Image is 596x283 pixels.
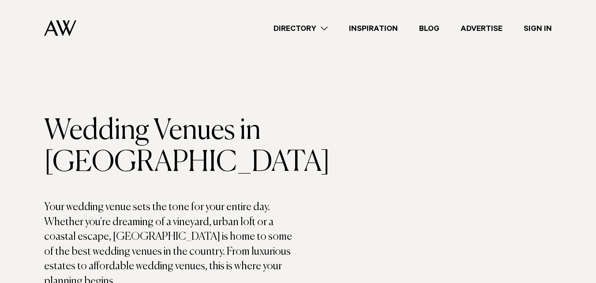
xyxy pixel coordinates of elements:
[513,23,562,34] a: Sign In
[338,23,409,34] a: Inspiration
[44,115,298,179] h1: Wedding Venues in [GEOGRAPHIC_DATA]
[44,20,76,36] img: Auckland Weddings Logo
[263,23,338,34] a: Directory
[450,23,513,34] a: Advertise
[409,23,450,34] a: Blog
